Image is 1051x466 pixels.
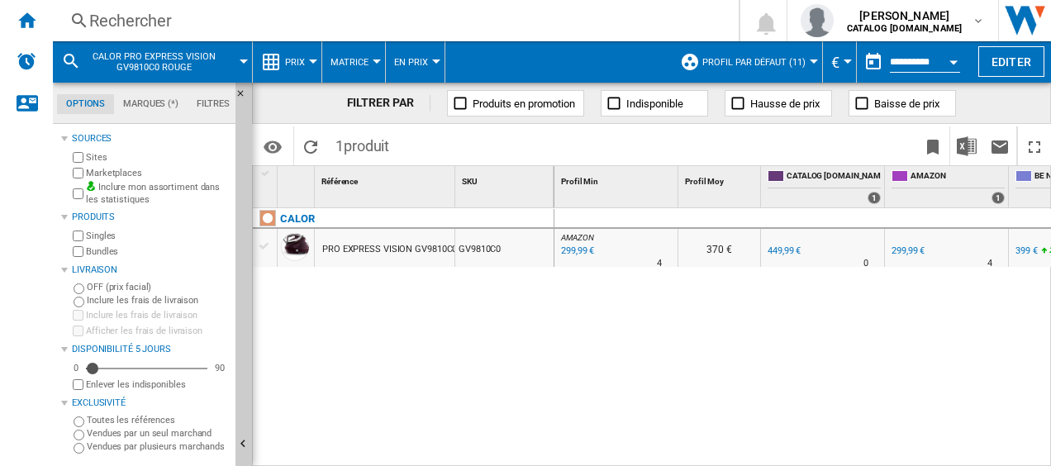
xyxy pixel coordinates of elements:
[331,57,369,68] span: Matrice
[74,430,84,440] input: Vendues par un seul marchand
[847,23,962,34] b: CATALOG [DOMAIN_NAME]
[86,167,229,179] label: Marketplaces
[863,255,868,272] div: Délai de livraison : 0 jour
[114,94,188,114] md-tab-item: Marques (*)
[459,166,554,192] div: SKU Sort None
[73,152,83,163] input: Sites
[561,177,598,186] span: Profil Min
[86,181,96,191] img: mysite-bg-18x18.png
[256,131,289,161] button: Options
[657,255,662,272] div: Délai de livraison : 4 jours
[626,97,683,110] span: Indisponible
[87,440,229,453] label: Vendues par plusieurs marchands
[87,294,229,307] label: Inclure les frais de livraison
[1013,243,1038,259] div: 399 €
[680,41,814,83] div: Profil par défaut (11)
[558,166,678,192] div: Profil Min Sort None
[87,414,229,426] label: Toutes les références
[86,181,229,207] label: Inclure mon assortiment dans les statistiques
[561,233,593,242] span: AMAZON
[455,229,554,267] div: GV9810C0
[73,231,83,241] input: Singles
[86,230,229,242] label: Singles
[87,281,229,293] label: OFF (prix facial)
[235,83,255,112] button: Masquer
[88,41,237,83] button: CALOR PRO EXPRESS VISION GV9810C0 ROUGE
[473,97,575,110] span: Produits en promotion
[682,166,760,192] div: Sort None
[939,45,968,74] button: Open calendar
[558,166,678,192] div: Sort None
[322,231,489,269] div: PRO EXPRESS VISION GV9810C0 ROUGE
[73,326,83,336] input: Afficher les frais de livraison
[261,41,313,83] div: Prix
[74,297,84,307] input: Inclure les frais de livraison
[318,166,454,192] div: Sort None
[874,97,939,110] span: Baisse de prix
[750,97,820,110] span: Hausse de prix
[74,283,84,294] input: OFF (prix facial)
[765,243,801,259] div: 449,99 €
[285,57,305,68] span: Prix
[787,170,881,184] span: CATALOG [DOMAIN_NAME]
[17,51,36,71] img: alerts-logo.svg
[1018,126,1051,165] button: Plein écran
[294,126,327,165] button: Recharger
[459,166,554,192] div: Sort None
[347,95,431,112] div: FILTRER PAR
[73,310,83,321] input: Inclure les frais de livraison
[318,166,454,192] div: Référence Sort None
[831,41,848,83] button: €
[394,41,436,83] button: En Prix
[847,7,962,24] span: [PERSON_NAME]
[823,41,857,83] md-menu: Currency
[702,57,806,68] span: Profil par défaut (11)
[86,309,229,321] label: Inclure les frais de livraison
[950,126,983,165] button: Télécharger au format Excel
[86,151,229,164] label: Sites
[73,183,83,204] input: Inclure mon assortiment dans les statistiques
[69,362,83,374] div: 0
[73,246,83,257] input: Bundles
[462,177,478,186] span: SKU
[983,126,1016,165] button: Envoyer ce rapport par email
[57,94,114,114] md-tab-item: Options
[1015,245,1038,256] div: 399 €
[86,360,207,377] md-slider: Disponibilité
[188,94,239,114] md-tab-item: Filtres
[682,166,760,192] div: Profil Moy Sort None
[321,177,358,186] span: Référence
[211,362,229,374] div: 90
[72,132,229,145] div: Sources
[601,90,708,116] button: Indisponible
[331,41,377,83] button: Matrice
[911,170,1005,184] span: AMAZON
[344,137,389,155] span: produit
[87,427,229,440] label: Vendues par un seul marchand
[73,379,83,390] input: Afficher les frais de livraison
[74,416,84,427] input: Toutes les références
[768,245,801,256] div: 449,99 €
[889,243,925,259] div: 299,99 €
[89,9,696,32] div: Rechercher
[888,166,1008,207] div: AMAZON 1 offers sold by AMAZON
[327,126,397,161] span: 1
[725,90,832,116] button: Hausse de prix
[72,343,229,356] div: Disponibilité 5 Jours
[86,325,229,337] label: Afficher les frais de livraison
[394,57,428,68] span: En Prix
[764,166,884,207] div: CATALOG [DOMAIN_NAME] 1 offers sold by CATALOG SEB.BE
[849,90,956,116] button: Baisse de prix
[678,229,760,267] div: 370 €
[72,264,229,277] div: Livraison
[559,243,594,259] div: Mise à jour : lundi 1 septembre 2025 00:07
[72,397,229,410] div: Exclusivité
[86,245,229,258] label: Bundles
[685,177,724,186] span: Profil Moy
[285,41,313,83] button: Prix
[281,166,314,192] div: Sort None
